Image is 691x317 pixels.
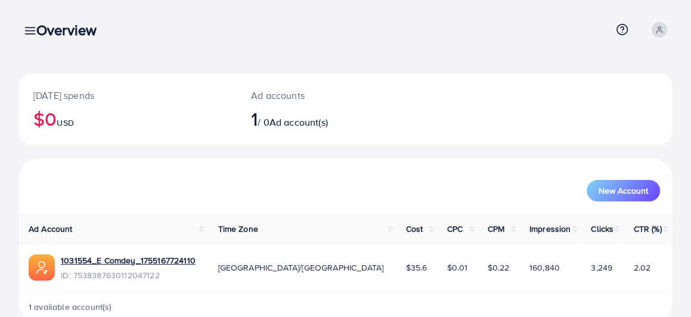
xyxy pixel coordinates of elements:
[447,223,463,235] span: CPC
[488,223,504,235] span: CPM
[269,116,328,129] span: Ad account(s)
[218,262,383,274] span: [GEOGRAPHIC_DATA]/[GEOGRAPHIC_DATA]
[251,105,258,132] span: 1
[251,88,386,102] p: Ad accounts
[36,21,106,39] h3: Overview
[218,223,258,235] span: Time Zone
[251,107,386,130] h2: / 0
[406,262,427,274] span: $35.6
[61,254,196,266] a: 1031554_E Comdey_1755167724110
[591,262,612,274] span: 3,249
[529,262,560,274] span: 160,840
[29,254,55,281] img: ic-ads-acc.e4c84228.svg
[33,107,222,130] h2: $0
[29,301,112,313] span: 1 available account(s)
[633,223,661,235] span: CTR (%)
[33,88,222,102] p: [DATE] spends
[587,180,660,201] button: New Account
[599,187,648,195] span: New Account
[633,262,650,274] span: 2.02
[57,117,73,129] span: USD
[29,223,73,235] span: Ad Account
[61,269,196,281] span: ID: 7538387630112047122
[488,262,510,274] span: $0.22
[591,223,613,235] span: Clicks
[447,262,468,274] span: $0.01
[406,223,423,235] span: Cost
[529,223,571,235] span: Impression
